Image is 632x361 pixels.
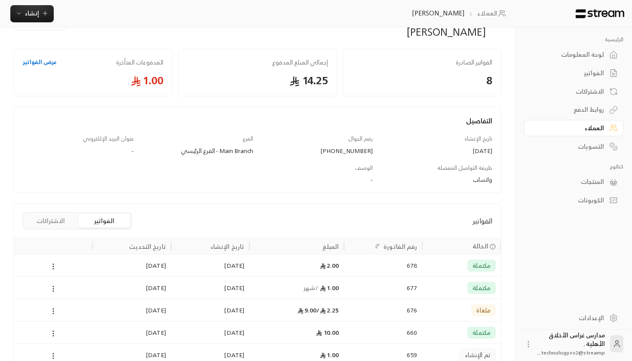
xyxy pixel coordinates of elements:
span: طريقة التواصل المفضلة [437,163,492,173]
p: كتالوج [524,163,623,170]
a: التسويات [524,138,623,155]
span: الفواتير [472,216,492,226]
a: الفواتير [524,65,623,82]
a: الاشتراكات [524,83,623,100]
span: عنوان البريد الإلكتروني [83,134,134,144]
span: / شهر [304,282,319,293]
div: - [142,175,373,184]
div: المنتجات [535,177,604,186]
span: 1.00 [23,73,163,87]
span: 14.25 [187,73,328,87]
a: العملاء [477,9,509,18]
div: لوحة المعلومات [535,50,604,59]
a: الكوبونات [524,192,623,209]
div: تاريخ الإنشاء [211,241,244,252]
a: العملاء [524,120,623,137]
div: 677 [349,277,417,299]
div: [DATE] [176,277,244,299]
a: المنتجات [524,174,623,190]
span: واتساب [473,174,492,185]
div: الاشتراكات [535,87,604,96]
div: الكوبونات [535,196,604,205]
nav: breadcrumb [412,9,509,18]
a: الإعدادات [524,309,623,326]
div: - [23,147,134,155]
div: 9.00 [255,299,339,321]
div: الفواتير [535,69,604,77]
a: المدفوعات المتأخرةعرض الفواتير1.00 [14,49,172,96]
div: تاريخ التحديث [129,241,166,252]
span: المدفوعات المتأخرة [116,58,163,67]
div: 1.00 [255,277,339,299]
div: [DATE] [98,299,166,321]
div: التسويات [535,142,604,151]
a: عرض الفواتير [23,58,57,67]
span: مكتملة [472,261,491,270]
div: [DATE] [176,299,244,321]
div: 2.00 [255,254,339,276]
span: الفرع [242,134,253,144]
span: 8 [352,73,492,87]
span: technology+v2@streamp... [538,348,605,357]
div: رقم الفاتورة [383,241,417,252]
button: الفواتير [78,214,130,228]
div: [PHONE_NUMBER] [262,147,373,155]
span: ملغاة [476,306,491,315]
button: إنشاء [10,5,54,22]
div: 660 [349,321,417,343]
div: العملاء [535,124,604,132]
span: الحالة [472,242,488,251]
span: تم الإنشاء [465,351,490,359]
div: مدارس غراس الأخلاق الأهلية . [538,331,605,357]
div: [DATE] [98,254,166,276]
div: Main Branch - الفرع الرئيسي [142,147,253,155]
span: التفاصيل [466,115,492,127]
a: روابط الدفع [524,101,623,118]
span: إجمالي المبلغ المدفوع [187,58,328,67]
p: الرئيسية [524,36,623,43]
div: المبلغ [322,241,339,252]
button: Sort [372,241,383,251]
span: الفواتير الصادرة [352,58,492,67]
div: 10.00 [255,321,339,343]
span: 2.25 / [316,305,339,315]
div: [PERSON_NAME] [407,25,486,39]
img: Logo [575,9,625,18]
p: [PERSON_NAME] [412,9,464,18]
div: [DATE] [176,321,244,343]
span: مكتملة [472,284,491,292]
div: [DATE] [176,254,244,276]
span: رقم الجوال [348,134,373,144]
div: 676 [349,299,417,321]
span: إنشاء [25,8,39,18]
span: مكتملة [472,328,491,337]
a: لوحة المعلومات [524,46,623,63]
button: الاشتراكات [25,214,77,228]
div: الإعدادات [535,314,604,322]
div: 678 [349,254,417,276]
div: [DATE] [98,321,166,343]
div: [DATE] [381,147,492,155]
div: روابط الدفع [535,105,604,114]
span: الوصف [355,163,373,173]
span: تاريخ الإنشاء [465,134,492,144]
div: [DATE] [98,277,166,299]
